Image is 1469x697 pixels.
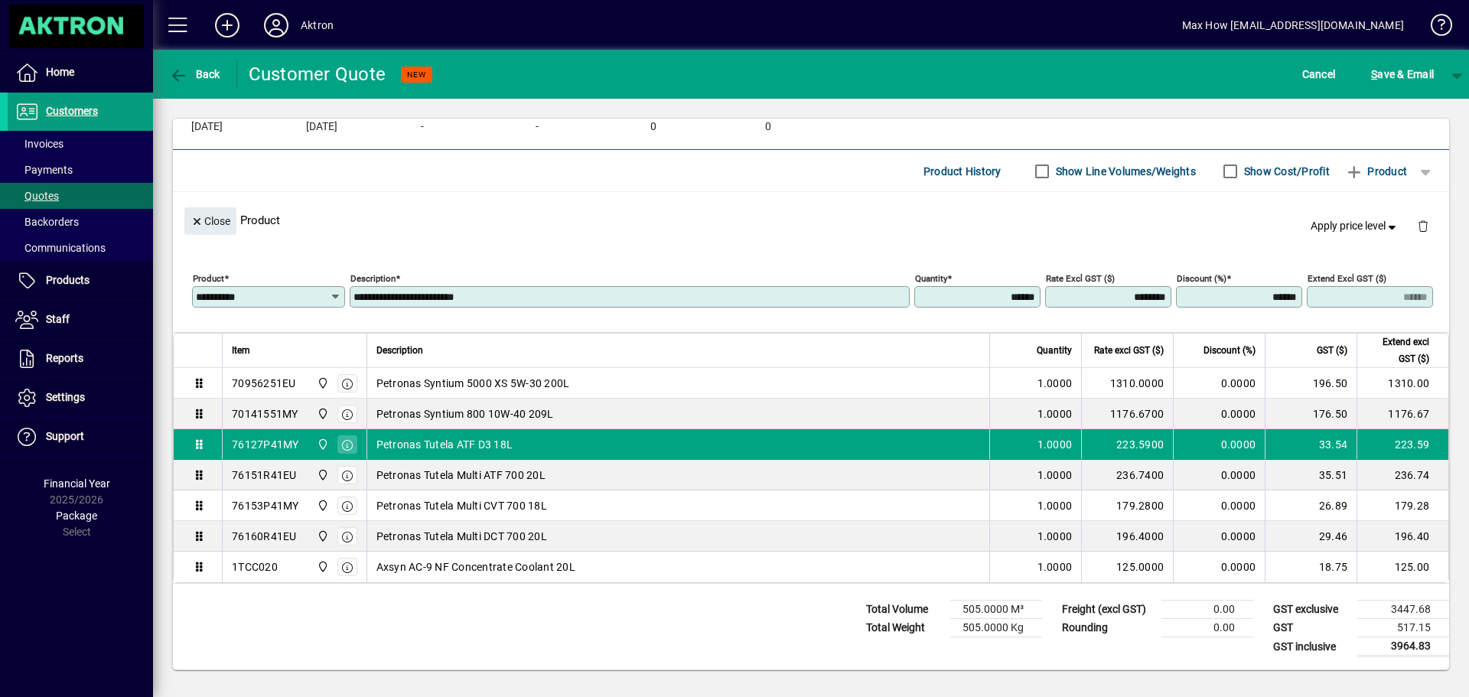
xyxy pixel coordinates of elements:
td: 33.54 [1265,429,1357,460]
span: Staff [46,313,70,325]
td: 1310.00 [1357,368,1448,399]
span: Quantity [1037,342,1072,359]
div: 236.7400 [1091,467,1164,483]
span: Settings [46,391,85,403]
app-page-header-button: Delete [1405,219,1441,233]
span: Reports [46,352,83,364]
a: Support [8,418,153,456]
span: [DATE] [191,121,223,133]
td: 0.0000 [1173,429,1265,460]
a: Quotes [8,183,153,209]
div: 196.4000 [1091,529,1164,544]
td: Total Weight [858,619,950,637]
button: Profile [252,11,301,39]
span: ave & Email [1371,62,1434,86]
button: Apply price level [1305,213,1405,240]
td: 3447.68 [1357,601,1449,619]
span: 0 [650,121,656,133]
span: Customers [46,105,98,117]
mat-label: Quantity [915,273,947,284]
td: 505.0000 M³ [950,601,1042,619]
span: Petronas Syntium 5000 XS 5W-30 200L [376,376,570,391]
span: [DATE] [306,121,337,133]
span: - [421,121,424,133]
span: 1.0000 [1037,498,1073,513]
a: Staff [8,301,153,339]
td: 0.0000 [1173,460,1265,490]
span: S [1371,68,1377,80]
span: Petronas Syntium 800 10W-40 209L [376,406,554,422]
span: Central [313,405,331,422]
label: Show Line Volumes/Weights [1053,164,1196,179]
td: 223.59 [1357,429,1448,460]
span: 1.0000 [1037,376,1073,391]
td: 18.75 [1265,552,1357,582]
td: 1176.67 [1357,399,1448,429]
a: Payments [8,157,153,183]
span: Central [313,497,331,514]
div: 1TCC020 [232,559,278,575]
span: Product [1345,159,1407,184]
a: Settings [8,379,153,417]
div: 1176.6700 [1091,406,1164,422]
span: Product History [923,159,1002,184]
td: 0.00 [1161,619,1253,637]
span: Central [313,375,331,392]
span: Payments [15,164,73,176]
span: Extend excl GST ($) [1366,334,1429,367]
span: Central [313,528,331,545]
td: 0.0000 [1173,552,1265,582]
span: Apply price level [1311,218,1399,234]
div: 179.2800 [1091,498,1164,513]
span: 1.0000 [1037,406,1073,422]
a: Products [8,262,153,300]
td: Rounding [1054,619,1161,637]
button: Back [165,60,224,88]
span: Package [56,510,97,522]
span: Petronas Tutela Multi CVT 700 18L [376,498,547,513]
span: Axsyn AC-9 NF Concentrate Coolant 20L [376,559,575,575]
td: 0.0000 [1173,368,1265,399]
mat-label: Extend excl GST ($) [1308,273,1386,284]
app-page-header-button: Close [181,213,240,227]
span: Close [191,209,230,234]
button: Save & Email [1363,60,1441,88]
span: Backorders [15,216,79,228]
td: Total Volume [858,601,950,619]
button: Product [1337,158,1415,185]
td: 29.46 [1265,521,1357,552]
span: Item [232,342,250,359]
td: GST inclusive [1265,637,1357,656]
button: Product History [917,158,1008,185]
a: Backorders [8,209,153,235]
td: 125.00 [1357,552,1448,582]
a: Communications [8,235,153,261]
span: - [536,121,539,133]
a: Home [8,54,153,92]
div: 76153P41MY [232,498,299,513]
span: Quotes [15,190,59,202]
span: GST ($) [1317,342,1347,359]
div: 70141551MY [232,406,298,422]
div: 70956251EU [232,376,296,391]
button: Close [184,207,236,235]
label: Show Cost/Profit [1241,164,1330,179]
span: Description [376,342,423,359]
td: 35.51 [1265,460,1357,490]
span: Cancel [1302,62,1336,86]
a: Reports [8,340,153,378]
span: Rate excl GST ($) [1094,342,1164,359]
span: Support [46,430,84,442]
span: Communications [15,242,106,254]
a: Invoices [8,131,153,157]
div: 76160R41EU [232,529,297,544]
td: GST [1265,619,1357,637]
td: 0.00 [1161,601,1253,619]
span: Financial Year [44,477,110,490]
span: Petronas Tutela ATF D3 18L [376,437,513,452]
span: Products [46,274,90,286]
span: Central [313,559,331,575]
td: GST exclusive [1265,601,1357,619]
div: Product [173,192,1449,248]
td: 179.28 [1357,490,1448,521]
